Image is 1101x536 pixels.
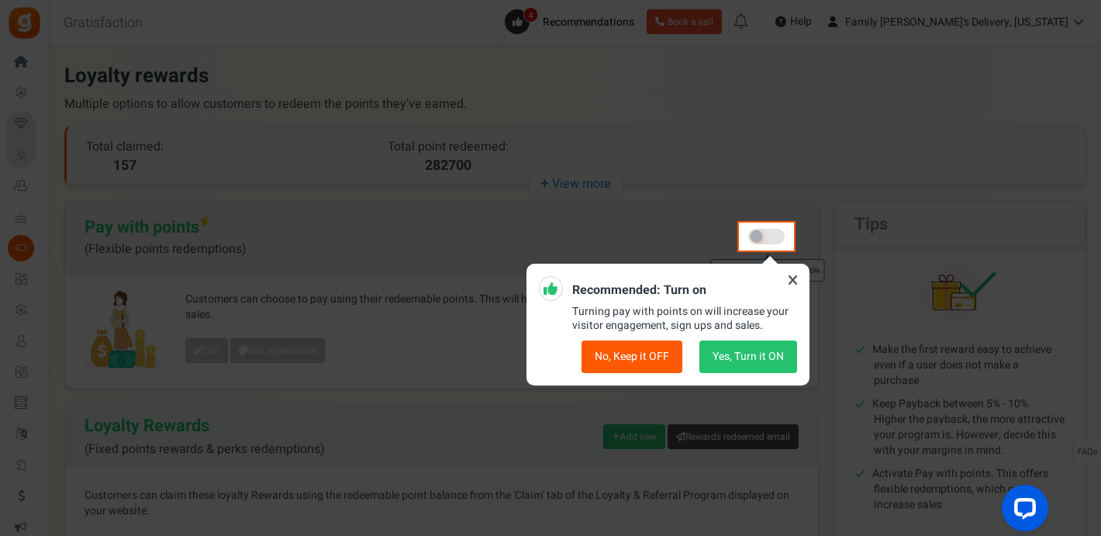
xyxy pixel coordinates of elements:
p: Turning pay with points on will increase your visitor engagement, sign ups and sales. [572,305,797,333]
button: Yes, Turn it ON [699,341,797,373]
h5: Recommended: Turn on [572,284,797,298]
button: No, Keep it OFF [582,341,682,373]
